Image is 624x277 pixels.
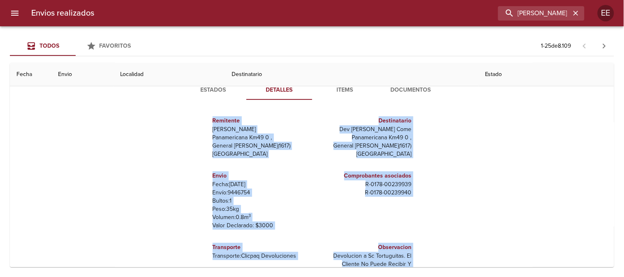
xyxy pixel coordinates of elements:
span: Items [317,85,373,95]
h6: Destinatario [315,116,412,125]
p: Valor Declarado: $ 3000 [213,222,309,230]
p: [PERSON_NAME] [213,125,309,134]
th: Envio [51,63,114,86]
p: Bultos: 1 [213,197,309,205]
th: Estado [478,63,614,86]
span: Todos [39,42,59,49]
h6: Remitente [213,116,309,125]
span: Documentos [383,85,439,95]
span: Estados [186,85,241,95]
p: R - 0178 - 00239940 [315,189,412,197]
input: buscar [498,6,571,21]
div: Tabs detalle de guia [181,80,444,100]
span: Pagina siguiente [594,36,614,56]
h6: Transporte [213,243,309,252]
div: Tabs Envios [10,36,142,56]
span: Favoritos [100,42,131,49]
p: [GEOGRAPHIC_DATA] [213,150,309,158]
div: EE [598,5,614,21]
p: Panamericana Km49 0 , [315,134,412,142]
p: Volumen: 0.8 m [213,213,309,222]
div: Abrir información de usuario [598,5,614,21]
th: Fecha [10,63,51,86]
p: Peso: 35 kg [213,205,309,213]
p: Dev [PERSON_NAME] Come [315,125,412,134]
sup: 3 [249,213,251,218]
p: 1 - 25 de 8.109 [541,42,571,50]
p: R - 0178 - 00239939 [315,180,412,189]
h6: Observacion [315,243,412,252]
h6: Envios realizados [31,7,94,20]
p: General [PERSON_NAME] ( 1617 ) [213,142,309,150]
p: Panamericana Km49 0 , [213,134,309,142]
th: Localidad [114,63,225,86]
p: Envío: 9446754 [213,189,309,197]
h6: Comprobantes asociados [315,171,412,180]
th: Destinatario [225,63,478,86]
p: General [PERSON_NAME] ( 1617 ) [315,142,412,150]
button: menu [5,3,25,23]
p: [GEOGRAPHIC_DATA] [315,150,412,158]
p: Transporte: Clicpaq Devoluciones [213,252,309,260]
span: Pagina anterior [575,42,594,50]
span: Detalles [251,85,307,95]
p: Fecha: [DATE] [213,180,309,189]
h6: Envio [213,171,309,180]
